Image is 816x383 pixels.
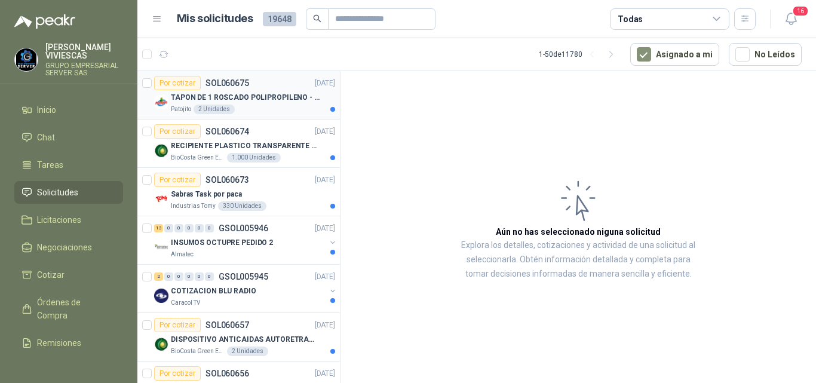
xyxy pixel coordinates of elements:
[171,298,200,308] p: Caracol TV
[618,13,643,26] div: Todas
[37,158,63,171] span: Tareas
[14,263,123,286] a: Cotizar
[154,337,168,351] img: Company Logo
[37,131,55,144] span: Chat
[313,14,321,23] span: search
[174,272,183,281] div: 0
[37,241,92,254] span: Negociaciones
[630,43,719,66] button: Asignado a mi
[195,272,204,281] div: 0
[205,224,214,232] div: 0
[14,181,123,204] a: Solicitudes
[263,12,296,26] span: 19648
[205,79,249,87] p: SOL060675
[195,224,204,232] div: 0
[14,99,123,121] a: Inicio
[154,124,201,139] div: Por cotizar
[37,213,81,226] span: Licitaciones
[14,332,123,354] a: Remisiones
[460,238,697,281] p: Explora los detalles, cotizaciones y actividad de una solicitud al seleccionarla. Obtén informaci...
[315,320,335,331] p: [DATE]
[37,296,112,322] span: Órdenes de Compra
[14,154,123,176] a: Tareas
[37,268,65,281] span: Cotizar
[205,176,249,184] p: SOL060673
[205,369,249,378] p: SOL060656
[205,321,249,329] p: SOL060657
[729,43,802,66] button: No Leídos
[171,237,273,249] p: INSUMOS OCTUPRE PEDIDO 2
[171,92,320,103] p: TAPON DE 1 ROSCADO POLIPROPILENO - HEMBRA NPT
[218,201,266,211] div: 330 Unidades
[171,189,242,200] p: Sabras Task por paca
[171,153,225,163] p: BioCosta Green Energy S.A.S
[37,186,78,199] span: Solicitudes
[14,209,123,231] a: Licitaciones
[137,120,340,168] a: Por cotizarSOL060674[DATE] Company LogoRECIPIENTE PLASTICO TRANSPARENTE 500 MLBioCosta Green Ener...
[315,223,335,234] p: [DATE]
[227,347,268,356] div: 2 Unidades
[154,269,338,308] a: 2 0 0 0 0 0 GSOL005945[DATE] Company LogoCOTIZACION BLU RADIOCaracol TV
[315,368,335,379] p: [DATE]
[177,10,253,27] h1: Mis solicitudes
[154,318,201,332] div: Por cotizar
[315,271,335,283] p: [DATE]
[205,127,249,136] p: SOL060674
[45,43,123,60] p: [PERSON_NAME] VIVIESCAS
[171,250,194,259] p: Almatec
[174,224,183,232] div: 0
[496,225,661,238] h3: Aún no has seleccionado niguna solicitud
[185,272,194,281] div: 0
[14,126,123,149] a: Chat
[227,153,281,163] div: 1.000 Unidades
[154,192,168,206] img: Company Logo
[154,173,201,187] div: Por cotizar
[164,272,173,281] div: 0
[37,103,56,117] span: Inicio
[154,289,168,303] img: Company Logo
[539,45,621,64] div: 1 - 50 de 11780
[14,236,123,259] a: Negociaciones
[219,224,268,232] p: GSOL005946
[154,221,338,259] a: 13 0 0 0 0 0 GSOL005946[DATE] Company LogoINSUMOS OCTUPRE PEDIDO 2Almatec
[171,347,225,356] p: BioCosta Green Energy S.A.S
[15,48,38,71] img: Company Logo
[315,78,335,89] p: [DATE]
[185,224,194,232] div: 0
[137,71,340,120] a: Por cotizarSOL060675[DATE] Company LogoTAPON DE 1 ROSCADO POLIPROPILENO - HEMBRA NPTPatojito2 Uni...
[137,168,340,216] a: Por cotizarSOL060673[DATE] Company LogoSabras Task por pacaIndustrias Tomy330 Unidades
[154,143,168,158] img: Company Logo
[137,313,340,361] a: Por cotizarSOL060657[DATE] Company LogoDISPOSITIVO ANTICAIDAS AUTORETRACTILBioCosta Green Energy ...
[315,174,335,186] p: [DATE]
[154,76,201,90] div: Por cotizar
[37,336,81,350] span: Remisiones
[171,334,320,345] p: DISPOSITIVO ANTICAIDAS AUTORETRACTIL
[205,272,214,281] div: 0
[154,366,201,381] div: Por cotizar
[154,224,163,232] div: 13
[14,291,123,327] a: Órdenes de Compra
[171,140,320,152] p: RECIPIENTE PLASTICO TRANSPARENTE 500 ML
[154,240,168,255] img: Company Logo
[219,272,268,281] p: GSOL005945
[171,201,216,211] p: Industrias Tomy
[780,8,802,30] button: 16
[164,224,173,232] div: 0
[154,272,163,281] div: 2
[171,286,256,297] p: COTIZACION BLU RADIO
[194,105,235,114] div: 2 Unidades
[154,95,168,109] img: Company Logo
[792,5,809,17] span: 16
[45,62,123,76] p: GRUPO EMPRESARIAL SERVER SAS
[14,14,75,29] img: Logo peakr
[171,105,191,114] p: Patojito
[315,126,335,137] p: [DATE]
